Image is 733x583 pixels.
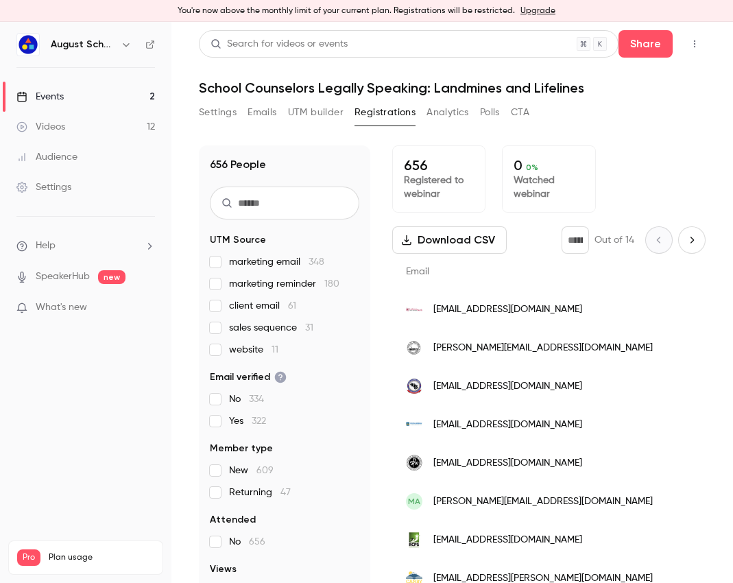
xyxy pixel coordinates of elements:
[426,102,469,123] button: Analytics
[514,174,584,201] p: Watched webinar
[229,464,274,477] span: New
[229,343,278,357] span: website
[392,226,507,254] button: Download CSV
[433,302,582,317] span: [EMAIL_ADDRESS][DOMAIN_NAME]
[252,416,266,426] span: 322
[229,255,324,269] span: marketing email
[288,102,344,123] button: UTM builder
[36,239,56,253] span: Help
[514,157,584,174] p: 0
[511,102,529,123] button: CTA
[16,120,65,134] div: Videos
[256,466,274,475] span: 609
[36,270,90,284] a: SpeakerHub
[288,301,296,311] span: 61
[305,323,313,333] span: 31
[36,300,87,315] span: What's new
[199,102,237,123] button: Settings
[406,340,422,356] img: shrewsbury.k12.ma.us
[406,532,422,548] img: rockdale.k12.ga.us
[678,226,706,254] button: Next page
[408,495,420,508] span: MA
[229,392,264,406] span: No
[49,552,154,563] span: Plan usage
[211,37,348,51] div: Search for videos or events
[249,394,264,404] span: 334
[210,233,266,247] span: UTM Source
[210,513,256,527] span: Attended
[280,488,291,497] span: 47
[210,156,266,173] h1: 656 People
[229,535,265,549] span: No
[210,442,273,455] span: Member type
[139,302,155,314] iframe: Noticeable Trigger
[526,163,538,172] span: 0 %
[229,414,266,428] span: Yes
[404,157,474,174] p: 656
[210,562,237,576] span: Views
[272,345,278,355] span: 11
[433,456,582,471] span: [EMAIL_ADDRESS][DOMAIN_NAME]
[98,270,125,284] span: new
[404,174,474,201] p: Registered to webinar
[210,370,287,384] span: Email verified
[17,549,40,566] span: Pro
[406,378,422,394] img: oconeeschools.org
[324,279,339,289] span: 180
[480,102,500,123] button: Polls
[229,486,291,499] span: Returning
[618,30,673,58] button: Share
[433,533,582,547] span: [EMAIL_ADDRESS][DOMAIN_NAME]
[51,38,115,51] h6: August Schools
[229,321,313,335] span: sales sequence
[406,301,422,318] img: lncrusaders.org
[406,416,422,433] img: rochambeau.org
[229,277,339,291] span: marketing reminder
[199,80,706,96] h1: School Counselors Legally Speaking: Landmines and Lifelines
[309,257,324,267] span: 348
[16,90,64,104] div: Events
[355,102,416,123] button: Registrations
[248,102,276,123] button: Emails
[594,233,634,247] p: Out of 14
[16,180,71,194] div: Settings
[406,267,429,276] span: Email
[406,455,422,471] img: fwparker.org
[17,34,39,56] img: August Schools
[249,537,265,547] span: 656
[433,418,582,432] span: [EMAIL_ADDRESS][DOMAIN_NAME]
[520,5,555,16] a: Upgrade
[16,239,155,253] li: help-dropdown-opener
[433,341,653,355] span: [PERSON_NAME][EMAIL_ADDRESS][DOMAIN_NAME]
[433,379,582,394] span: [EMAIL_ADDRESS][DOMAIN_NAME]
[229,299,296,313] span: client email
[16,150,77,164] div: Audience
[433,495,653,509] span: [PERSON_NAME][EMAIL_ADDRESS][DOMAIN_NAME]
